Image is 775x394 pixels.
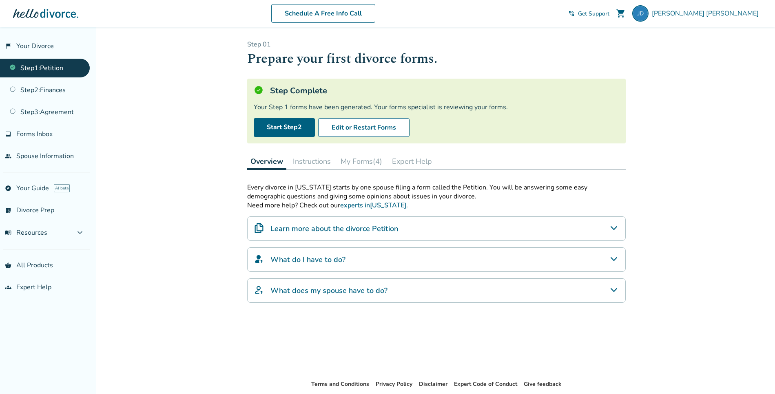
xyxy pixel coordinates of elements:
[5,262,11,269] span: shopping_basket
[376,380,412,388] a: Privacy Policy
[247,247,626,272] div: What do I have to do?
[247,201,626,210] p: Need more help? Check out our .
[271,4,375,23] a: Schedule A Free Info Call
[290,153,334,169] button: Instructions
[254,254,264,264] img: What do I have to do?
[578,10,609,18] span: Get Support
[247,278,626,303] div: What does my spouse have to do?
[270,285,387,296] h4: What does my spouse have to do?
[75,228,85,238] span: expand_more
[5,185,11,191] span: explore
[270,85,327,96] h5: Step Complete
[254,103,619,112] div: Your Step 1 forms have been generated. Your forms specialist is reviewing your forms.
[247,183,626,201] p: Every divorce in [US_STATE] starts by one spouse filing a form called the Petition. You will be a...
[5,43,11,49] span: flag_2
[340,201,406,210] a: experts in[US_STATE]
[270,223,398,234] h4: Learn more about the divorce Petition
[318,118,410,137] button: Edit or Restart Forms
[616,9,626,18] span: shopping_cart
[632,5,649,22] img: jon.diskin@gmail.com
[5,153,11,159] span: people
[568,10,575,17] span: phone_in_talk
[454,380,517,388] a: Expert Code of Conduct
[734,355,775,394] iframe: Chat Widget
[337,153,385,169] button: My Forms(4)
[254,285,264,295] img: What does my spouse have to do?
[568,10,609,18] a: phone_in_talkGet Support
[254,118,315,137] a: Start Step2
[389,153,435,169] button: Expert Help
[247,49,626,69] h1: Prepare your first divorce forms.
[54,184,70,192] span: AI beta
[5,229,11,236] span: menu_book
[5,284,11,291] span: groups
[311,380,369,388] a: Terms and Conditions
[5,228,47,237] span: Resources
[652,9,762,18] span: [PERSON_NAME] [PERSON_NAME]
[247,40,626,49] p: Step 0 1
[254,223,264,233] img: Learn more about the divorce Petition
[247,153,286,170] button: Overview
[5,131,11,137] span: inbox
[524,379,562,389] li: Give feedback
[5,207,11,214] span: list_alt_check
[16,130,53,139] span: Forms Inbox
[270,254,345,265] h4: What do I have to do?
[247,216,626,241] div: Learn more about the divorce Petition
[419,379,447,389] li: Disclaimer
